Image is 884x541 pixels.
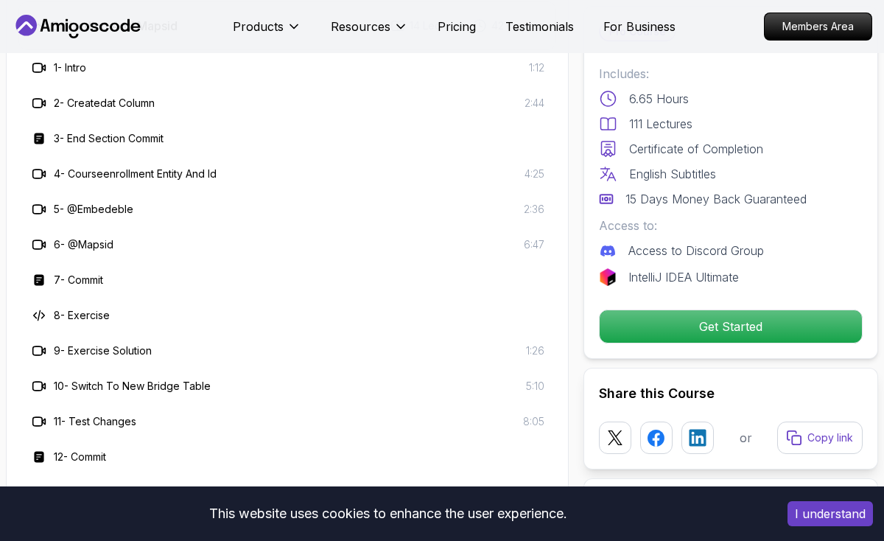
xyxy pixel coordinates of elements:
button: Copy link [777,422,863,454]
p: English Subtitles [629,165,716,183]
span: 4:25 [525,167,544,181]
span: 2:44 [525,96,544,111]
span: 8:05 [523,414,544,429]
h3: 4 - Courseenrollment Entity And Id [54,167,217,181]
p: Members Area [765,13,871,40]
p: Get Started [600,310,862,343]
p: Copy link [807,430,853,445]
button: Resources [331,18,408,47]
img: jetbrains logo [599,268,617,286]
span: 5:10 [526,379,544,394]
a: Pricing [438,18,476,35]
p: 6.65 Hours [629,90,689,108]
p: 15 Days Money Back Guaranteed [625,190,807,208]
p: Resources [331,18,390,35]
span: 2:36 [524,202,544,217]
p: Includes: [599,65,863,83]
h3: 5 - @Embedeble [54,202,133,217]
button: Products [233,18,301,47]
p: Access to: [599,217,863,234]
p: 111 Lectures [629,115,692,133]
h3: 3 - End Section Commit [54,131,164,146]
span: 1:26 [526,343,544,358]
p: IntelliJ IDEA Ultimate [628,268,739,286]
a: Members Area [764,13,872,41]
a: For Business [603,18,676,35]
span: 6:47 [524,237,544,252]
h3: 13 - Bi Directional Exercise [54,485,179,500]
h3: 10 - Switch To New Bridge Table [54,379,211,394]
p: or [740,429,752,447]
h3: 12 - Commit [54,450,106,464]
a: Testimonials [505,18,574,35]
h3: 1 - Intro [54,60,86,75]
p: Certificate of Completion [629,140,763,158]
p: Products [233,18,284,35]
h3: 9 - Exercise Solution [54,343,152,358]
h3: 6 - @Mapsid [54,237,113,252]
div: This website uses cookies to enhance the user experience. [11,498,765,530]
h3: 8 - Exercise [54,308,110,323]
p: Access to Discord Group [628,242,764,259]
span: 1:12 [529,60,544,75]
h2: Share this Course [599,383,863,404]
h3: 11 - Test Changes [54,414,136,429]
button: Get Started [599,310,863,343]
h3: 7 - Commit [54,273,103,287]
button: Accept cookies [787,501,873,526]
h3: 2 - Createdat Column [54,96,155,111]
